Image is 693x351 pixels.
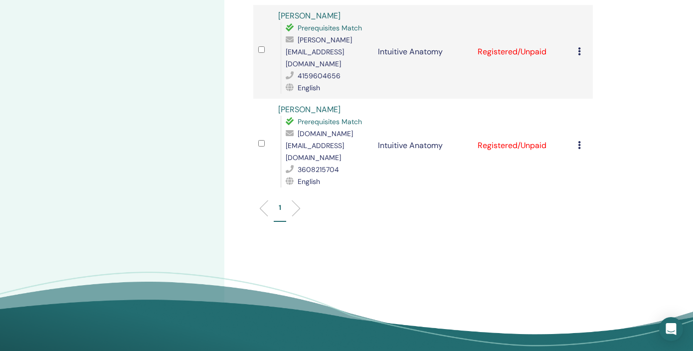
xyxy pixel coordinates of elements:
[373,99,473,192] td: Intuitive Anatomy
[298,117,362,126] span: Prerequisites Match
[659,317,683,341] div: Open Intercom Messenger
[298,83,320,92] span: English
[298,177,320,186] span: English
[298,23,362,32] span: Prerequisites Match
[298,71,341,80] span: 4159604656
[286,35,352,68] span: [PERSON_NAME][EMAIL_ADDRESS][DOMAIN_NAME]
[278,10,341,21] a: [PERSON_NAME]
[298,165,339,174] span: 3608215704
[279,202,281,213] p: 1
[286,129,353,162] span: [DOMAIN_NAME][EMAIL_ADDRESS][DOMAIN_NAME]
[373,5,473,99] td: Intuitive Anatomy
[278,104,341,115] a: [PERSON_NAME]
